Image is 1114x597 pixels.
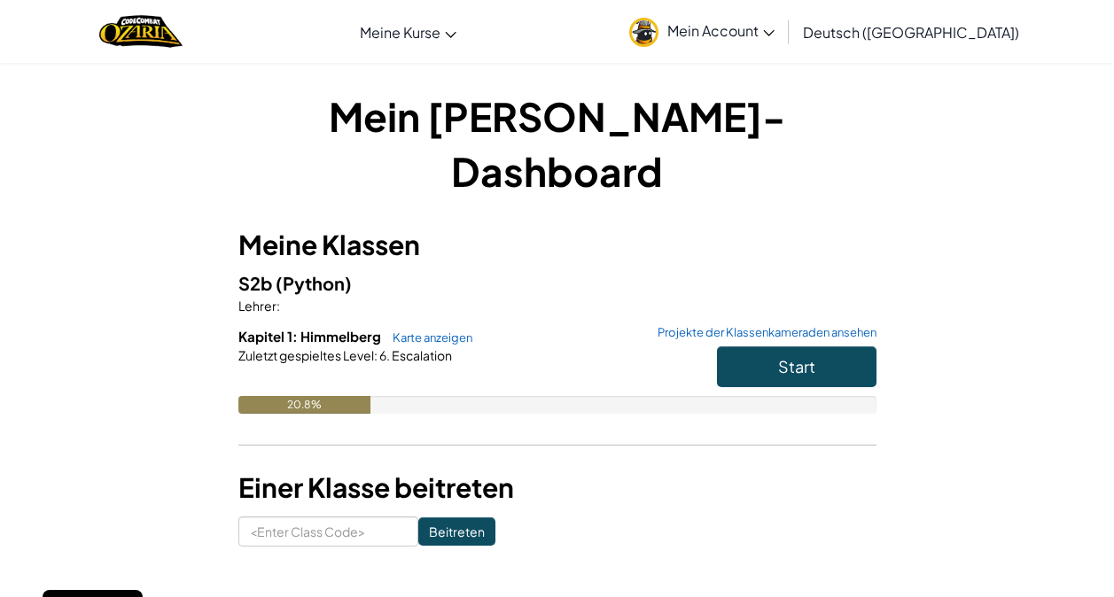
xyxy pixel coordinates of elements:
[277,298,280,314] span: :
[351,8,465,56] a: Meine Kurse
[238,298,277,314] span: Lehrer
[803,23,1019,42] span: Deutsch ([GEOGRAPHIC_DATA])
[238,225,876,265] h3: Meine Klassen
[778,356,815,376] span: Start
[629,18,658,47] img: avatar
[374,347,378,363] span: :
[620,4,783,59] a: Mein Account
[418,517,495,546] input: Beitreten
[238,396,371,414] div: 20.8%
[390,347,452,363] span: Escalation
[238,468,876,508] h3: Einer Klasse beitreten
[238,328,384,345] span: Kapitel 1: Himmelberg
[99,13,182,50] a: Ozaria by CodeCombat logo
[360,23,440,42] span: Meine Kurse
[99,13,182,50] img: Home
[238,347,374,363] span: Zuletzt gespieltes Level
[276,272,352,294] span: (Python)
[378,347,390,363] span: 6.
[717,346,876,387] button: Start
[667,21,775,40] span: Mein Account
[384,330,472,345] a: Karte anzeigen
[238,516,418,547] input: <Enter Class Code>
[238,272,276,294] span: S2b
[794,8,1028,56] a: Deutsch ([GEOGRAPHIC_DATA])
[238,89,876,198] h1: Mein [PERSON_NAME]-Dashboard
[649,327,876,338] a: Projekte der Klassenkameraden ansehen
